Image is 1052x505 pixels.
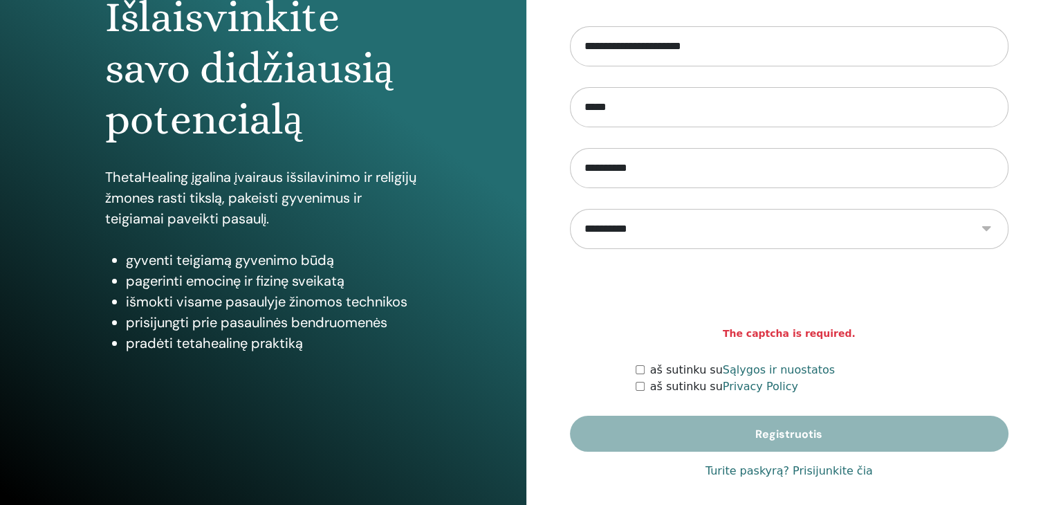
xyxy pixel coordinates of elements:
label: aš sutinku su [650,362,835,378]
li: pradėti tetahealinę praktiką [126,333,421,353]
li: pagerinti emocinę ir fizinę sveikatą [126,270,421,291]
a: Turite paskyrą? Prisijunkite čia [705,463,873,479]
label: aš sutinku su [650,378,798,395]
a: Privacy Policy [723,380,798,393]
p: ThetaHealing įgalina įvairaus išsilavinimo ir religijų žmones rasti tikslą, pakeisti gyvenimus ir... [105,167,421,229]
li: gyventi teigiamą gyvenimo būdą [126,250,421,270]
li: išmokti visame pasaulyje žinomos technikos [126,291,421,312]
strong: The captcha is required. [723,327,856,341]
li: prisijungti prie pasaulinės bendruomenės [126,312,421,333]
a: Sąlygos ir nuostatos [723,363,835,376]
iframe: reCAPTCHA [684,270,894,324]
